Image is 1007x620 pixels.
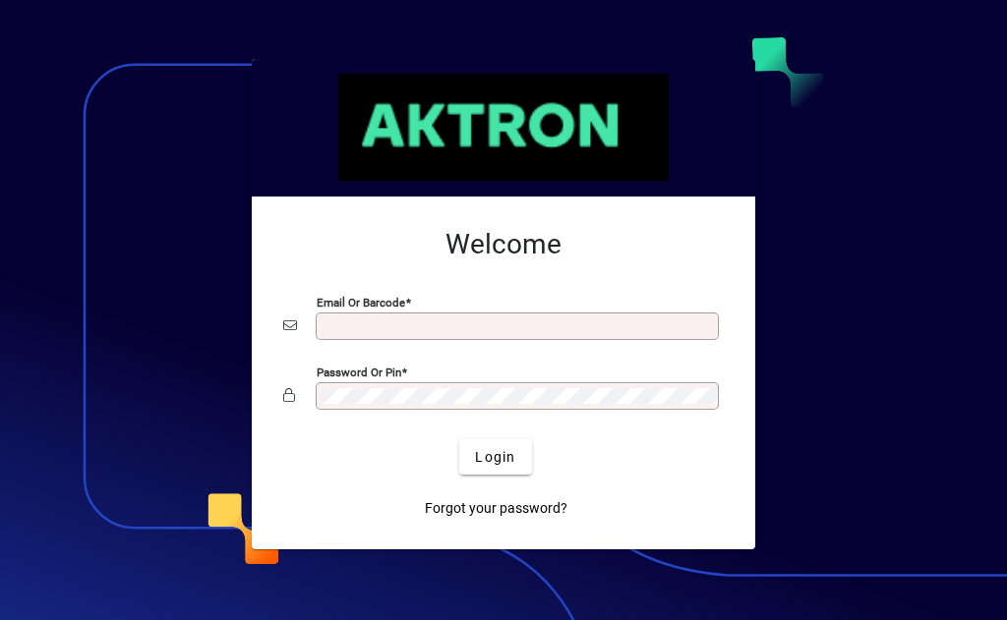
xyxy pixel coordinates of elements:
span: Login [475,447,515,468]
span: Forgot your password? [425,498,567,519]
h2: Welcome [283,228,724,261]
button: Login [459,439,531,475]
a: Forgot your password? [417,490,575,526]
mat-label: Password or Pin [317,366,401,379]
mat-label: Email or Barcode [317,296,405,310]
